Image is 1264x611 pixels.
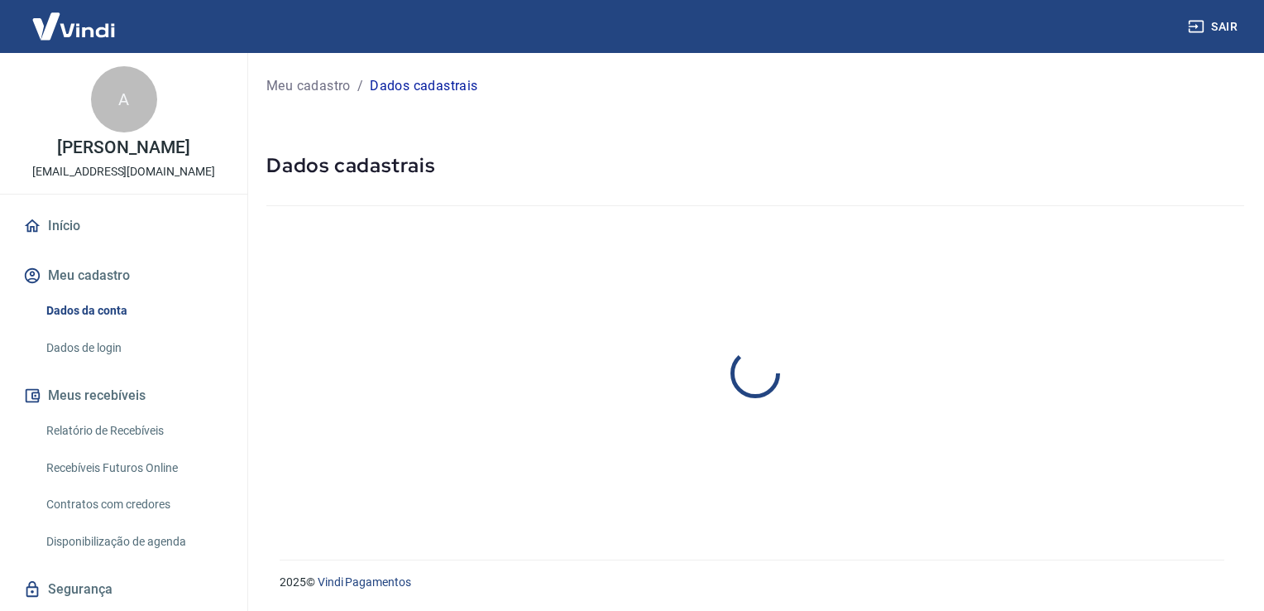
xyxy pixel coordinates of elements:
[20,1,127,51] img: Vindi
[91,66,157,132] div: A
[370,76,477,96] p: Dados cadastrais
[20,257,227,294] button: Meu cadastro
[40,294,227,328] a: Dados da conta
[40,451,227,485] a: Recebíveis Futuros Online
[40,525,227,559] a: Disponibilização de agenda
[266,152,1244,179] h5: Dados cadastrais
[20,208,227,244] a: Início
[20,571,227,608] a: Segurança
[357,76,363,96] p: /
[20,378,227,414] button: Meus recebíveis
[40,414,227,448] a: Relatório de Recebíveis
[318,575,411,589] a: Vindi Pagamentos
[1185,12,1244,42] button: Sair
[266,76,351,96] a: Meu cadastro
[280,574,1224,591] p: 2025 ©
[40,488,227,522] a: Contratos com credores
[40,331,227,365] a: Dados de login
[32,163,215,180] p: [EMAIL_ADDRESS][DOMAIN_NAME]
[57,139,189,156] p: [PERSON_NAME]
